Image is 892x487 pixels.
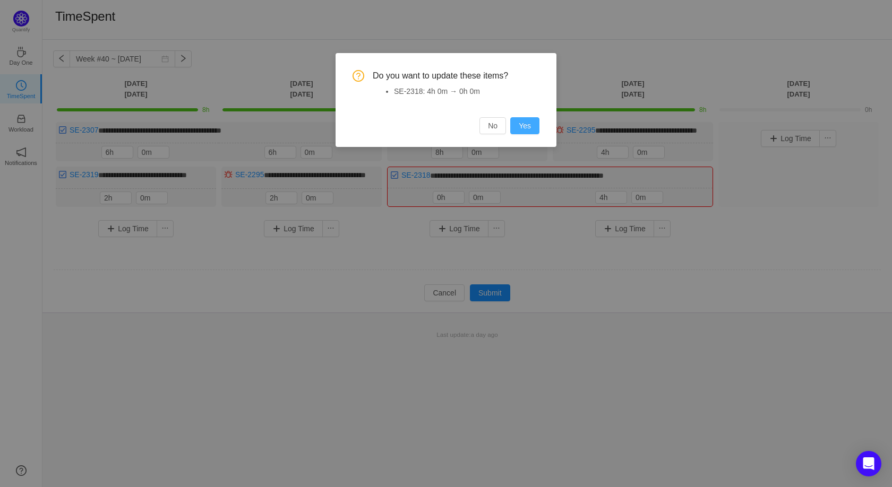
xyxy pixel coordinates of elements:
li: SE-2318: 4h 0m → 0h 0m [394,86,539,97]
button: Yes [510,117,539,134]
span: Do you want to update these items? [373,70,539,82]
i: icon: question-circle [353,70,364,82]
div: Open Intercom Messenger [856,451,881,476]
button: No [479,117,506,134]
